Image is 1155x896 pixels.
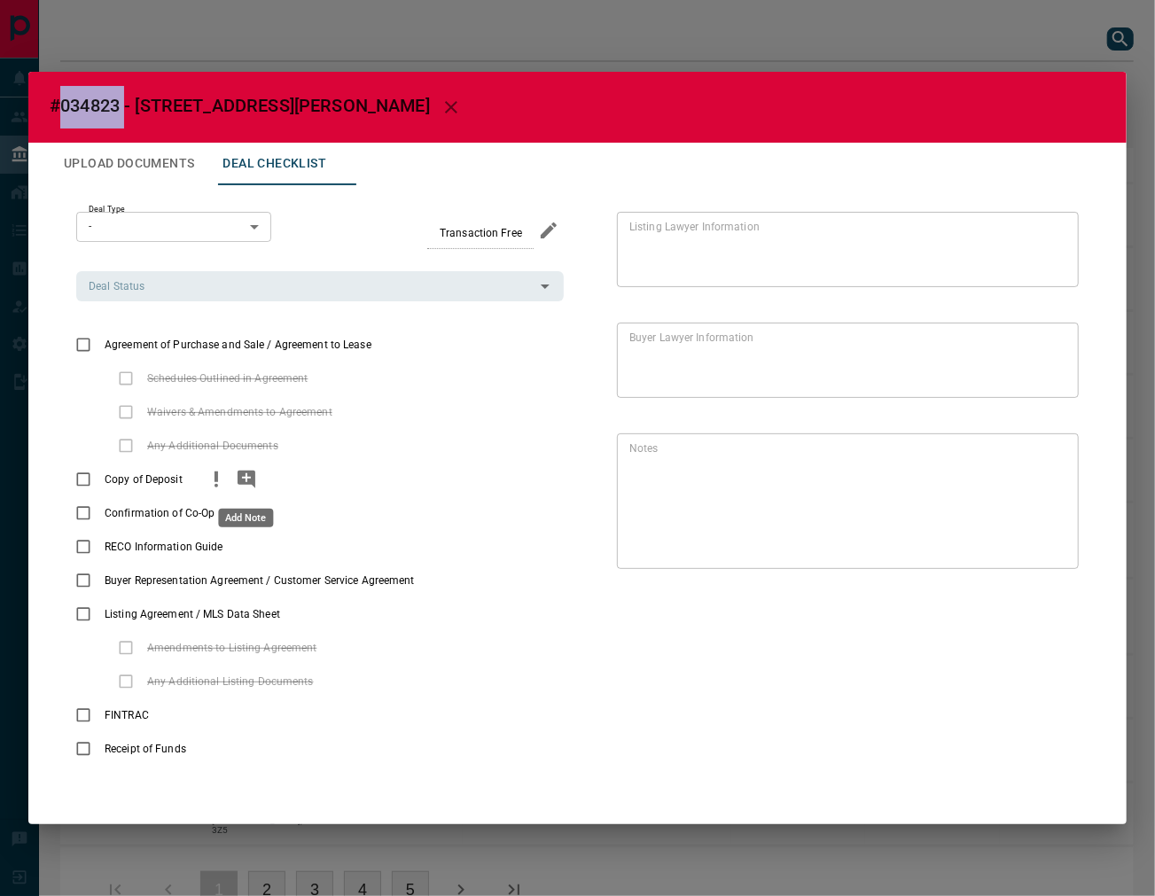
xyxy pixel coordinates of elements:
span: Waivers & Amendments to Agreement [143,404,337,420]
span: #034823 - [STREET_ADDRESS][PERSON_NAME] [50,95,430,116]
span: Schedules Outlined in Agreement [143,370,313,386]
button: Open [533,274,558,299]
span: Buyer Representation Agreement / Customer Service Agreement [100,573,419,588]
textarea: text field [629,440,1059,561]
span: FINTRAC [100,707,153,723]
textarea: text field [629,219,1059,279]
span: Listing Agreement / MLS Data Sheet [100,606,285,622]
div: Add Note [218,509,273,527]
span: Any Additional Listing Documents [143,674,318,690]
label: Deal Type [89,204,125,215]
span: Any Additional Documents [143,438,283,454]
span: Copy of Deposit [100,471,187,487]
div: - [76,212,271,242]
button: Upload Documents [50,143,208,185]
button: priority [201,463,231,496]
button: edit [534,215,564,245]
span: Receipt of Funds [100,741,191,757]
button: Deal Checklist [208,143,340,185]
button: add note [231,463,261,496]
span: Agreement of Purchase and Sale / Agreement to Lease [100,337,376,353]
span: RECO Information Guide [100,539,227,555]
span: Confirmation of Co-Op [100,505,219,521]
span: Amendments to Listing Agreement [143,640,322,656]
textarea: text field [629,330,1059,390]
